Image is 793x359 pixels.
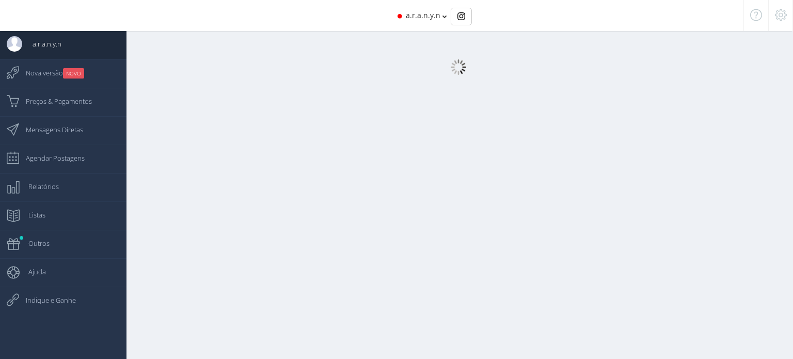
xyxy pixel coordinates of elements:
span: Nova versão [15,60,84,86]
span: Ajuda [18,259,46,285]
div: Basic example [451,8,472,25]
span: Listas [18,202,45,228]
span: Preços & Pagamentos [15,88,92,114]
span: Outros [18,230,50,256]
span: a.r.a.n.y.n [22,31,61,57]
span: Relatórios [18,174,59,199]
span: Mensagens Diretas [15,117,83,143]
img: Instagram_simple_icon.svg [457,12,465,20]
img: loader.gif [451,59,466,75]
small: NOVO [63,68,84,79]
span: a.r.a.n.y.n [406,10,440,20]
span: Agendar Postagens [15,145,85,171]
iframe: Abre um widget para que você possa encontrar mais informações [714,328,783,354]
img: User Image [7,36,22,52]
span: Indique e Ganhe [15,287,76,313]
